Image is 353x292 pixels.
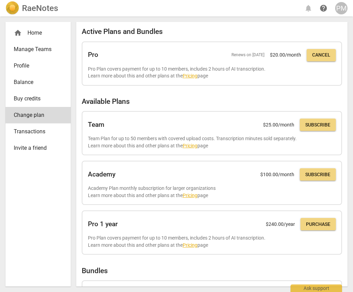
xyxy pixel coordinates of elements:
p: $ 20.00 /month [270,51,301,59]
a: Balance [5,74,71,90]
span: Profile [14,62,57,70]
a: Pricing [183,73,197,78]
a: Invite a friend [5,140,71,156]
p: $ 240.00 /year [266,221,295,228]
a: LogoRaeNotes [5,1,58,15]
a: Manage Teams [5,41,71,58]
span: Balance [14,78,57,86]
a: Change plan [5,107,71,123]
p: $ 25.00 /month [263,121,294,129]
div: Ask support [291,284,342,292]
p: Pro Plan covers payment for up to 10 members, includes 2 hours of AI transcription. Learn more ab... [88,234,336,248]
span: Manage Teams [14,45,57,53]
a: Pricing [183,242,197,248]
p: Pro Plan covers payment for up to 10 members, includes 2 hours of AI transcription. Learn more ab... [88,65,336,80]
img: Logo [5,1,19,15]
span: Subscribe [305,122,330,129]
h2: Academy [88,171,115,178]
p: Academy Plan monthly subscription for larger organizations Learn more about this and other plans ... [88,185,336,199]
span: Cancel [312,52,330,59]
h2: Active Plans and Bundles [82,27,342,36]
a: Transactions [5,123,71,140]
span: help [319,4,328,12]
span: Transactions [14,127,57,136]
h2: Pro 1 year [88,220,118,228]
h2: Available Plans [82,97,342,106]
a: Profile [5,58,71,74]
a: Pricing [183,193,197,198]
button: Subscribe [300,119,336,131]
span: Subscribe [305,171,330,178]
h2: Team [88,121,104,129]
span: Renews on [DATE] [231,52,264,58]
button: PM [335,2,348,14]
span: Buy credits [14,95,57,103]
div: Home [5,25,71,41]
div: Home [14,29,57,37]
span: Change plan [14,111,57,119]
a: Pricing [183,143,197,148]
a: Help [317,2,330,14]
button: Purchase [300,218,336,230]
h2: Pro [88,51,98,59]
button: Cancel [307,49,336,61]
p: Team Plan for up to 50 members with covered upload costs. Transcription minutes sold separately. ... [88,135,336,149]
h2: Bundles [82,267,342,275]
button: Subscribe [300,168,336,181]
span: Invite a friend [14,144,57,152]
span: home [14,29,22,37]
h2: RaeNotes [22,3,58,13]
a: Buy credits [5,90,71,107]
span: Purchase [306,221,330,228]
p: $ 100.00 /month [260,171,294,178]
